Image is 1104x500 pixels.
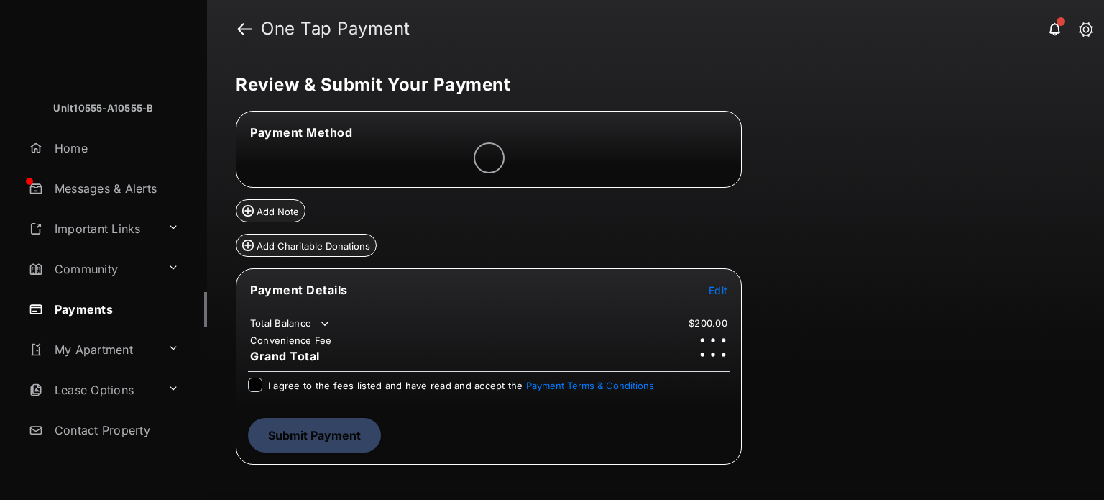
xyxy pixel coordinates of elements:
a: Home [23,131,207,165]
button: Add Charitable Donations [236,234,377,257]
a: Important Links [23,212,162,246]
span: Grand Total [250,349,320,363]
strong: One Tap Payment [261,20,410,37]
button: Edit [709,283,727,297]
a: Logout [23,453,207,488]
a: Messages & Alerts [23,171,207,206]
button: I agree to the fees listed and have read and accept the [526,380,654,391]
h5: Review & Submit Your Payment [236,76,1064,94]
td: $200.00 [688,317,728,329]
a: Lease Options [23,373,162,407]
span: Payment Details [250,283,348,297]
span: Payment Method [250,125,352,140]
p: Unit10555-A10555-B [53,101,153,116]
a: Community [23,252,162,286]
td: Total Balance [249,317,332,331]
a: My Apartment [23,332,162,367]
a: Payments [23,292,207,327]
button: Add Note [236,199,305,222]
span: I agree to the fees listed and have read and accept the [268,380,654,391]
a: Contact Property [23,413,207,447]
span: Edit [709,284,727,296]
button: Submit Payment [248,418,381,453]
td: Convenience Fee [249,334,333,347]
